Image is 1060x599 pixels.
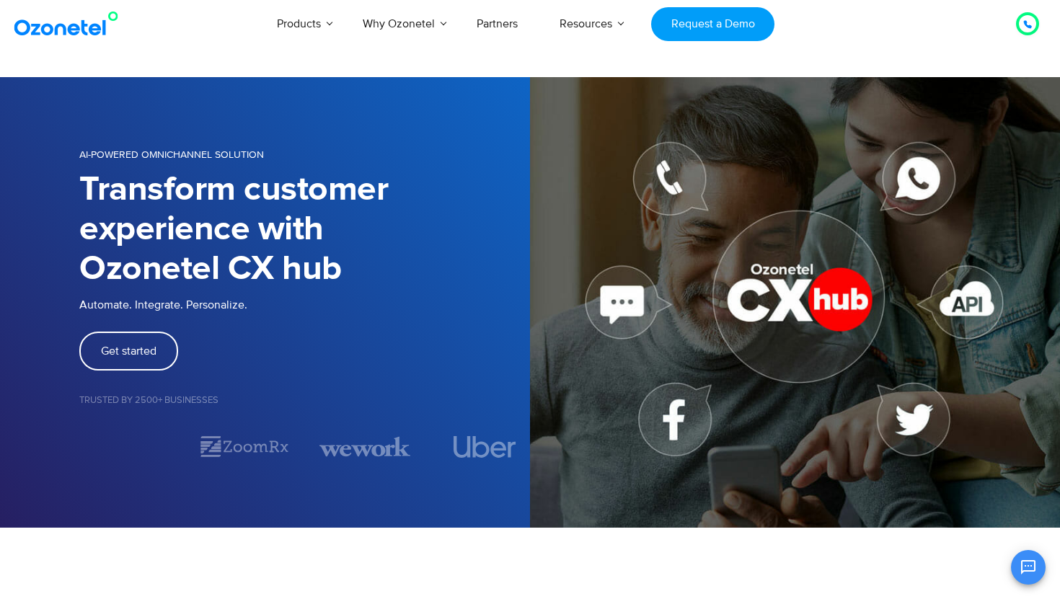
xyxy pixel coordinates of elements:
div: 4 / 7 [439,436,530,458]
h1: Transform customer experience with Ozonetel CX hub [79,170,530,289]
p: Automate. Integrate. Personalize. [79,296,530,314]
div: 1 / 7 [79,438,170,456]
span: AI-POWERED OMNICHANNEL SOLUTION [79,148,264,161]
img: wework [319,434,410,459]
div: 3 / 7 [319,434,410,459]
div: 2 / 7 [199,434,290,459]
a: Request a Demo [651,7,774,41]
button: Open chat [1011,550,1046,585]
a: Get started [79,332,178,371]
h5: Trusted by 2500+ Businesses [79,396,530,405]
img: zoomrx [199,434,290,459]
img: uber [453,436,516,458]
div: Image Carousel [79,434,530,459]
span: Get started [101,345,156,357]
